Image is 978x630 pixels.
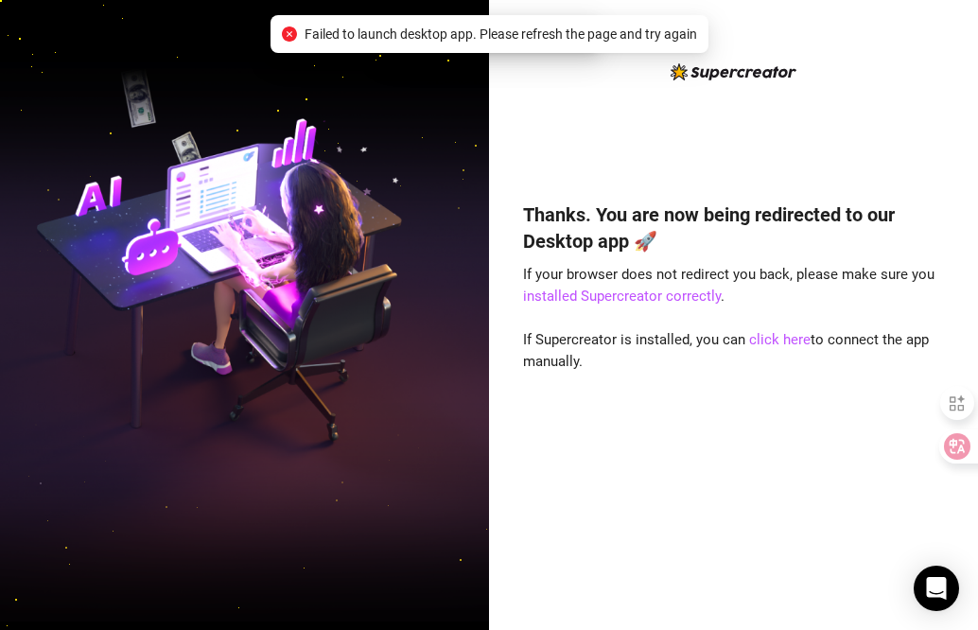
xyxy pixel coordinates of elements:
div: Open Intercom Messenger [914,566,959,611]
img: logo-BBDzfeDw.svg [671,63,796,80]
span: Failed to launch desktop app. Please refresh the page and try again [305,24,697,44]
span: If Supercreator is installed, you can to connect the app manually. [523,331,929,371]
span: close-circle [282,26,297,42]
span: If your browser does not redirect you back, please make sure you . [523,266,934,306]
a: installed Supercreator correctly [523,288,721,305]
a: click here [749,331,811,348]
h4: Thanks. You are now being redirected to our Desktop app 🚀 [523,201,945,254]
